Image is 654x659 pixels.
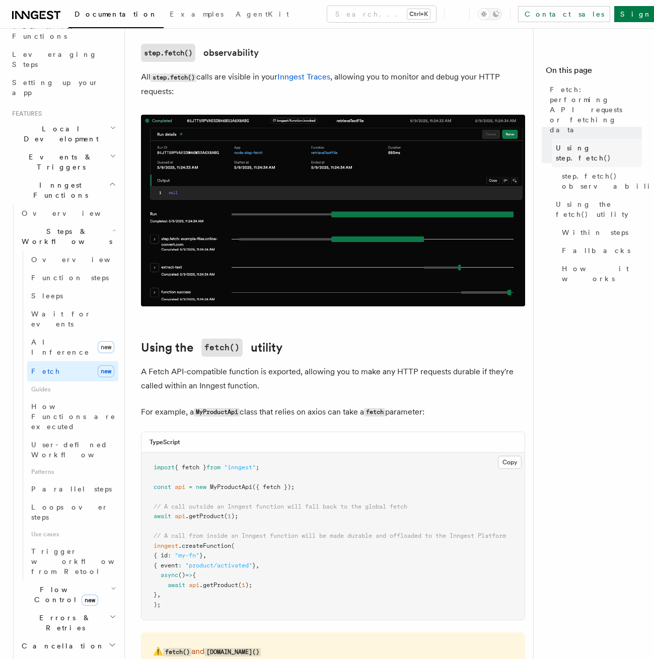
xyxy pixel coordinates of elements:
span: async [161,571,178,579]
a: Wait for events [27,305,118,333]
span: "product/activated" [185,562,252,569]
span: Features [8,110,42,118]
span: api [175,513,185,520]
span: await [154,513,171,520]
span: User-defined Workflows [31,441,122,459]
span: Using step.fetch() [556,143,642,163]
span: inngest [154,542,178,549]
span: new [196,483,206,490]
a: Sleeps [27,287,118,305]
span: "my-fn" [175,552,199,559]
span: { event [154,562,178,569]
span: Fetch: performing API requests or fetching data [550,85,642,135]
a: Leveraging Steps [8,45,118,73]
span: Within steps [562,227,628,237]
span: new [98,365,114,377]
span: Patterns [27,464,118,480]
span: } [154,591,157,598]
span: Setting up your app [12,78,99,97]
a: Parallel steps [27,480,118,498]
span: Loops over steps [31,503,108,521]
button: Copy [498,456,522,469]
span: new [98,341,114,353]
span: import [154,464,175,471]
span: How Functions are executed [31,402,116,431]
p: ⚠️ and [153,644,513,659]
p: For example, a class that relies on axios can take a parameter: [141,405,525,420]
span: Events & Triggers [8,152,110,172]
span: .createFunction [178,542,231,549]
a: Documentation [68,3,164,28]
span: Using the fetch() utility [556,199,642,219]
a: Using step.fetch() [552,139,642,167]
a: Overview [18,204,118,222]
span: , [256,562,259,569]
span: // A call outside an Inngest function will fall back to the global fetch [154,503,407,510]
button: Cancellation [18,637,118,655]
p: All calls are visible in your , allowing you to monitor and debug your HTTP requests: [141,70,525,99]
span: Trigger workflows from Retool [31,547,142,575]
span: from [206,464,221,471]
span: Fallbacks [562,245,630,256]
button: Steps & Workflows [18,222,118,251]
span: ); [231,513,238,520]
span: { fetch } [175,464,206,471]
a: Examples [164,3,230,27]
span: How it works [562,264,642,284]
span: Cancellation [18,641,105,651]
span: Function steps [31,274,109,282]
code: fetch [364,408,385,417]
span: "inngest" [224,464,256,471]
a: Function steps [27,269,118,287]
span: ; [256,464,259,471]
span: ( [224,513,228,520]
a: Inngest Traces [277,72,330,81]
a: Contact sales [518,6,610,22]
h3: TypeScript [150,438,180,446]
code: step.fetch() [141,44,195,62]
a: Setting up your app [8,73,118,102]
span: Errors & Retries [18,613,109,633]
a: Loops over steps [27,498,118,526]
button: Inngest Functions [8,176,118,204]
span: , [203,552,206,559]
span: Fetch [31,367,60,375]
a: Fallbacks [558,241,642,260]
p: A Fetch API-compatible function is exported, allowing you to make any HTTP requests durable if th... [141,365,525,393]
button: Toggle dark mode [478,8,502,20]
span: Flow Control [18,585,111,605]
span: Steps & Workflows [18,226,112,246]
span: } [199,552,203,559]
img: Inngest Traces showing a step.fetch() call [141,115,525,306]
h4: On this page [546,64,642,80]
span: AgentKit [236,10,289,18]
a: Trigger workflows from Retool [27,542,118,581]
span: ); [154,601,161,608]
span: Sleeps [31,292,63,300]
span: { [192,571,196,579]
span: => [185,571,192,579]
span: ( [231,542,235,549]
span: Use cases [27,526,118,542]
span: Examples [170,10,224,18]
span: ({ fetch }); [252,483,295,490]
a: Fetch: performing API requests or fetching data [546,80,642,139]
a: Fetchnew [27,361,118,381]
span: , [157,591,161,598]
a: User-defined Workflows [27,436,118,464]
code: MyProductApi [194,408,240,417]
span: ( [238,582,242,589]
span: : [168,552,171,559]
a: How Functions are executed [27,397,118,436]
span: 1 [228,513,231,520]
span: } [252,562,256,569]
button: Errors & Retries [18,609,118,637]
span: Parallel steps [31,485,112,493]
span: Local Development [8,124,110,144]
a: Within steps [558,223,642,241]
span: : [178,562,182,569]
span: Guides [27,381,118,397]
span: Inngest Functions [8,180,109,200]
button: Events & Triggers [8,148,118,176]
span: 1 [242,582,245,589]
